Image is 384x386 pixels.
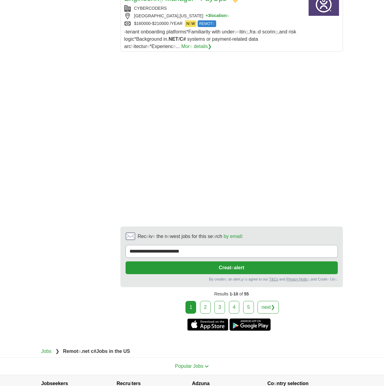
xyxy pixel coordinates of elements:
[258,301,278,314] a: next❯
[134,6,167,11] a: CYBERCODERS
[190,44,192,49] readpronunciation-span: e
[279,277,285,281] readpronunciation-word: and
[268,381,274,386] readpronunciation-span: Co
[244,291,249,296] span: 55
[250,29,255,34] readpronunciation-span: fra
[241,277,243,281] readpronunciation-span: y
[278,29,279,34] readpronunciation-span: ,
[208,44,212,49] readpronunciation-span: ❯
[255,29,258,34] readpronunciation-span: u
[216,234,222,239] readpronunciation-span: rch
[175,364,192,369] readpronunciation-word: Popular
[166,29,186,34] readpronunciation-word: platforms
[124,29,140,34] readpronunciation-word: -tenant
[94,349,96,354] readpronunciation-span: #
[146,234,149,239] readpronunciation-span: e
[152,234,155,239] readpronunciation-span: e
[212,36,247,42] readpronunciation-word: payment-related
[271,305,275,310] readpronunciation-span: ❯
[229,301,240,314] a: 4
[63,349,78,354] readpronunciation-span: Remot
[234,29,240,34] readpronunciation-span: wr
[225,277,227,281] readpronunciation-span: g
[193,364,203,369] readpronunciation-word: Jobs
[131,44,134,49] readpronunciation-span: h
[167,234,170,239] readpronunciation-span: e
[173,44,176,49] readpronunciation-span: e
[126,261,338,274] button: Createalert
[334,277,337,281] readpronunciation-span: e
[219,265,231,270] readpronunciation-span: Creat
[167,36,168,42] readpronunciation-span: .
[96,349,108,354] readpronunciation-word: Jobs
[181,44,190,49] readpronunciation-span: Mor
[269,277,278,281] a: T&Cs
[239,291,243,296] readpronunciation-word: of
[181,43,212,50] a: More details❯
[78,349,81,354] readpronunciation-span: e
[223,234,229,239] readpronunciation-word: by
[183,36,186,42] readpronunciation-span: #
[171,21,182,26] readpronunciation-word: YEAR
[271,277,274,281] readpronunciation-span: &
[138,234,146,239] readpronunciation-span: Rec
[240,277,241,281] readpronunciation-span: ,
[192,234,197,239] readpronunciation-word: for
[115,349,122,354] readpronunciation-word: the
[194,44,208,49] readpronunciation-word: details
[150,21,152,26] readpronunciation-word: -
[248,29,250,34] readpronunciation-span: ,
[205,365,209,368] img: toggle icon
[311,277,317,281] readpronunciation-word: and
[178,13,179,18] readpronunciation-span: ,
[168,36,178,42] readpronunciation-word: NET
[227,13,229,18] readpronunciation-span: s
[206,13,229,19] button: +3locations
[230,291,238,296] span: 1-10
[208,13,210,18] readpronunciation-span: 3
[188,29,210,34] readpronunciation-word: Familiarity
[274,381,277,386] readpronunciation-span: u
[180,36,183,42] readpronunciation-word: C
[248,277,258,281] readpronunciation-word: agree
[189,22,192,26] readpronunciation-span: E
[243,301,254,314] a: 5
[274,277,278,281] readpronunciation-word: Cs
[152,21,171,26] readpronunciation-span: $210000 /
[200,301,211,314] a: 2
[228,277,232,281] readpronunciation-word: an
[134,13,178,18] readpronunciation-word: [GEOGRAPHIC_DATA]
[214,301,225,314] a: 3
[289,29,296,34] readpronunciation-word: risk
[275,29,278,34] readpronunciation-span: g
[163,36,167,42] readpronunciation-word: in
[141,29,165,34] readpronunciation-word: onboarding
[182,234,190,239] readpronunciation-word: jobs
[230,234,242,239] readpronunciation-word: email
[222,29,234,34] readpronunciation-span: under
[187,36,205,42] readpronunciation-word: systems
[246,29,248,34] readpronunciation-span: g
[199,22,212,26] readpronunciation-span: REMOT
[214,291,229,296] readpronunciation-word: Results
[185,301,196,314] div: 1
[124,29,296,49] span: /
[151,44,173,49] readpronunciation-span: Experienc
[199,234,206,239] readpronunciation-word: this
[318,277,327,281] readpronunciation-span: Cooki
[170,234,180,239] readpronunciation-span: west
[208,234,213,239] readpronunciation-span: se
[234,277,240,281] readpronunciation-word: alert
[330,277,335,281] readpronunciation-span: Us
[82,349,89,354] readpronunciation-word: net
[299,277,307,281] readpronunciation-span: Notic
[41,349,52,354] readpronunciation-word: Jobs
[258,29,261,34] readpronunciation-span: d
[81,349,82,354] readpronunciation-span: .
[136,36,162,42] readpronunciation-word: Background
[134,44,147,49] readpronunciation-span: itectur
[245,277,247,281] readpronunciation-span: u
[206,13,208,19] span: +
[337,277,337,281] readpronunciation-span: .
[192,22,195,26] readpronunciation-span: W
